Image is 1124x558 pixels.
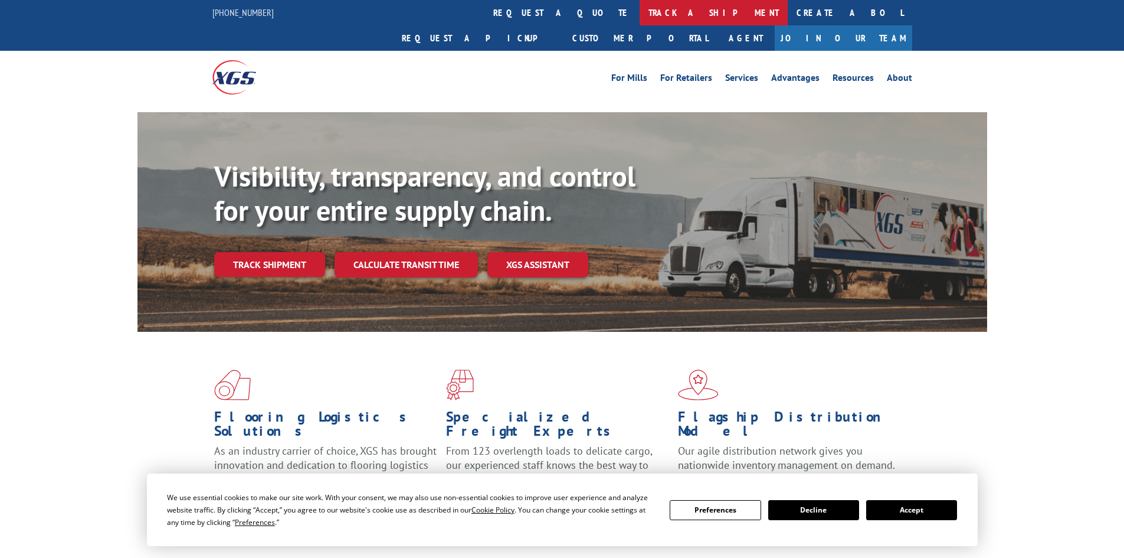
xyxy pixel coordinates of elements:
div: Cookie Consent Prompt [147,474,978,546]
a: Advantages [771,73,820,86]
img: xgs-icon-total-supply-chain-intelligence-red [214,370,251,400]
button: Accept [866,500,957,520]
a: Request a pickup [393,25,563,51]
span: Cookie Policy [471,505,515,515]
div: We use essential cookies to make our site work. With your consent, we may also use non-essential ... [167,491,656,528]
span: Our agile distribution network gives you nationwide inventory management on demand. [678,444,895,472]
h1: Flagship Distribution Model [678,410,901,444]
span: As an industry carrier of choice, XGS has brought innovation and dedication to flooring logistics... [214,444,437,486]
span: Preferences [235,517,275,527]
button: Decline [768,500,859,520]
a: Calculate transit time [335,252,478,278]
img: xgs-icon-focused-on-flooring-red [446,370,474,400]
a: For Retailers [660,73,712,86]
a: Services [725,73,758,86]
a: Join Our Team [775,25,912,51]
p: From 123 overlength loads to delicate cargo, our experienced staff knows the best way to move you... [446,444,669,497]
a: Resources [833,73,874,86]
a: Customer Portal [563,25,717,51]
a: Track shipment [214,252,325,277]
a: About [887,73,912,86]
a: XGS ASSISTANT [487,252,588,278]
b: Visibility, transparency, and control for your entire supply chain. [214,158,635,229]
a: For Mills [611,73,647,86]
h1: Specialized Freight Experts [446,410,669,444]
img: xgs-icon-flagship-distribution-model-red [678,370,719,400]
a: [PHONE_NUMBER] [212,6,274,18]
a: Agent [717,25,775,51]
h1: Flooring Logistics Solutions [214,410,437,444]
button: Preferences [670,500,761,520]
